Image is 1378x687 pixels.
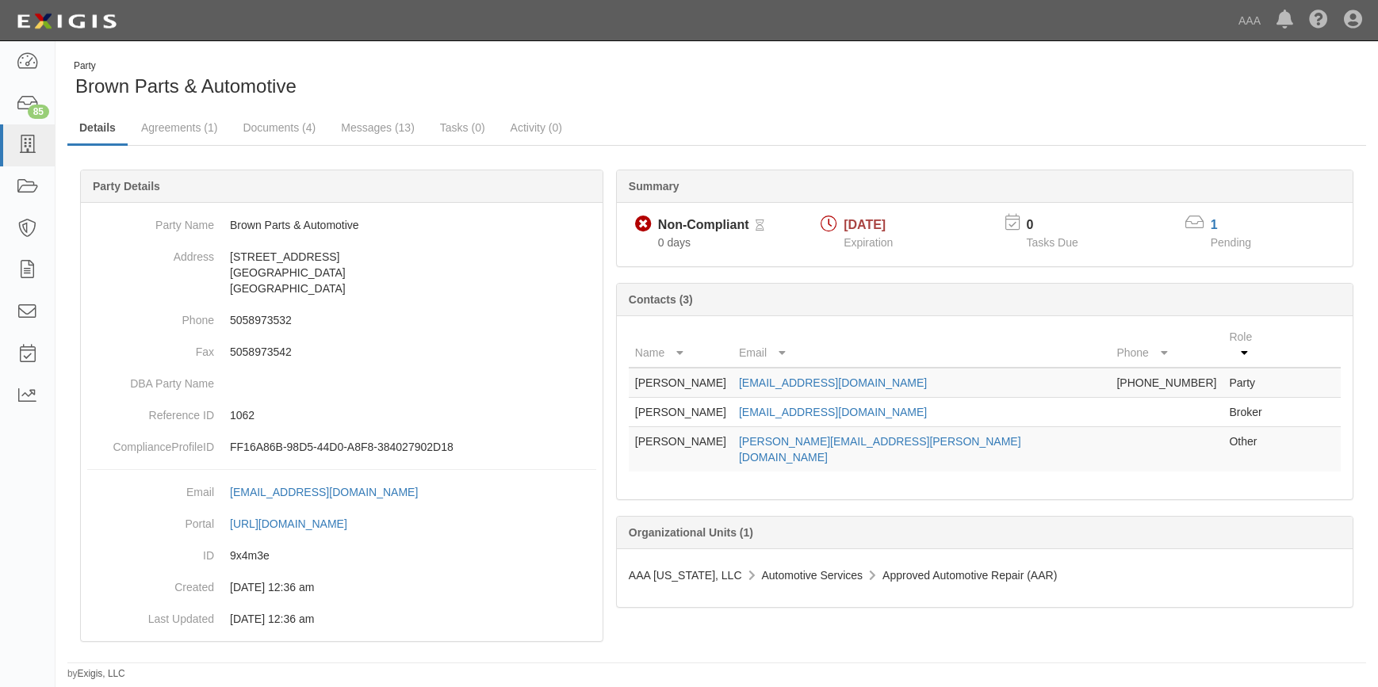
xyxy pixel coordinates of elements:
a: [EMAIL_ADDRESS][DOMAIN_NAME] [739,376,927,389]
i: Non-Compliant [635,216,652,233]
dt: Reference ID [87,399,214,423]
span: Automotive Services [762,569,863,582]
td: Other [1223,427,1277,472]
dt: Party Name [87,209,214,233]
a: Agreements (1) [129,112,229,143]
span: Since 10/15/2025 [658,236,691,249]
dt: ID [87,540,214,563]
span: Approved Automotive Repair (AAR) [882,569,1057,582]
th: Name [629,323,733,368]
div: Non-Compliant [658,216,749,235]
b: Organizational Units (1) [629,526,753,539]
span: Brown Parts & Automotive [75,75,297,97]
dd: 03/10/2023 12:36 am [87,571,596,603]
dt: Phone [87,304,214,328]
b: Summary [629,180,679,193]
span: Tasks Due [1026,236,1078,249]
dd: 03/10/2023 12:36 am [87,603,596,635]
a: Messages (13) [329,112,427,143]
dt: Portal [87,508,214,532]
a: [URL][DOMAIN_NAME] [230,517,365,530]
span: Expiration [844,236,893,249]
div: Party [74,59,297,73]
b: Contacts (3) [629,293,693,306]
dt: Last Updated [87,603,214,627]
a: AAA [1231,5,1269,36]
dt: Created [87,571,214,595]
i: Help Center - Complianz [1309,11,1328,30]
a: Documents (4) [231,112,327,143]
dt: ComplianceProfileID [87,431,214,455]
p: 0 [1026,216,1097,235]
a: [EMAIL_ADDRESS][DOMAIN_NAME] [739,406,927,418]
dd: 5058973532 [87,304,596,336]
td: [PHONE_NUMBER] [1110,368,1223,398]
dt: Address [87,241,214,265]
a: Activity (0) [499,112,574,143]
dd: 5058973542 [87,336,596,368]
a: 1 [1211,218,1218,231]
a: Details [67,112,128,146]
p: 1062 [230,407,596,423]
span: [DATE] [844,218,886,231]
div: 85 [28,105,49,119]
dd: [STREET_ADDRESS] [GEOGRAPHIC_DATA] [GEOGRAPHIC_DATA] [87,241,596,304]
dd: 9x4m3e [87,540,596,571]
a: Exigis, LLC [78,668,125,679]
dt: Fax [87,336,214,360]
p: FF16A86B-98D5-44D0-A8F8-384027902D18 [230,439,596,455]
td: Party [1223,368,1277,398]
a: Tasks (0) [428,112,497,143]
i: Pending Review [756,220,764,231]
th: Email [733,323,1110,368]
dt: Email [87,476,214,500]
div: Brown Parts & Automotive [67,59,705,100]
td: [PERSON_NAME] [629,427,733,472]
a: [PERSON_NAME][EMAIL_ADDRESS][PERSON_NAME][DOMAIN_NAME] [739,435,1021,464]
div: [EMAIL_ADDRESS][DOMAIN_NAME] [230,484,418,500]
td: [PERSON_NAME] [629,398,733,427]
a: [EMAIL_ADDRESS][DOMAIN_NAME] [230,486,435,498]
span: Pending [1211,236,1251,249]
span: AAA [US_STATE], LLC [629,569,742,582]
td: [PERSON_NAME] [629,368,733,398]
th: Role [1223,323,1277,368]
img: logo-5460c22ac91f19d4615b14bd174203de0afe785f0fc80cf4dbbc73dc1793850b.png [12,7,121,36]
small: by [67,667,125,681]
dt: DBA Party Name [87,368,214,391]
th: Phone [1110,323,1223,368]
b: Party Details [93,180,160,193]
dd: Brown Parts & Automotive [87,209,596,241]
td: Broker [1223,398,1277,427]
